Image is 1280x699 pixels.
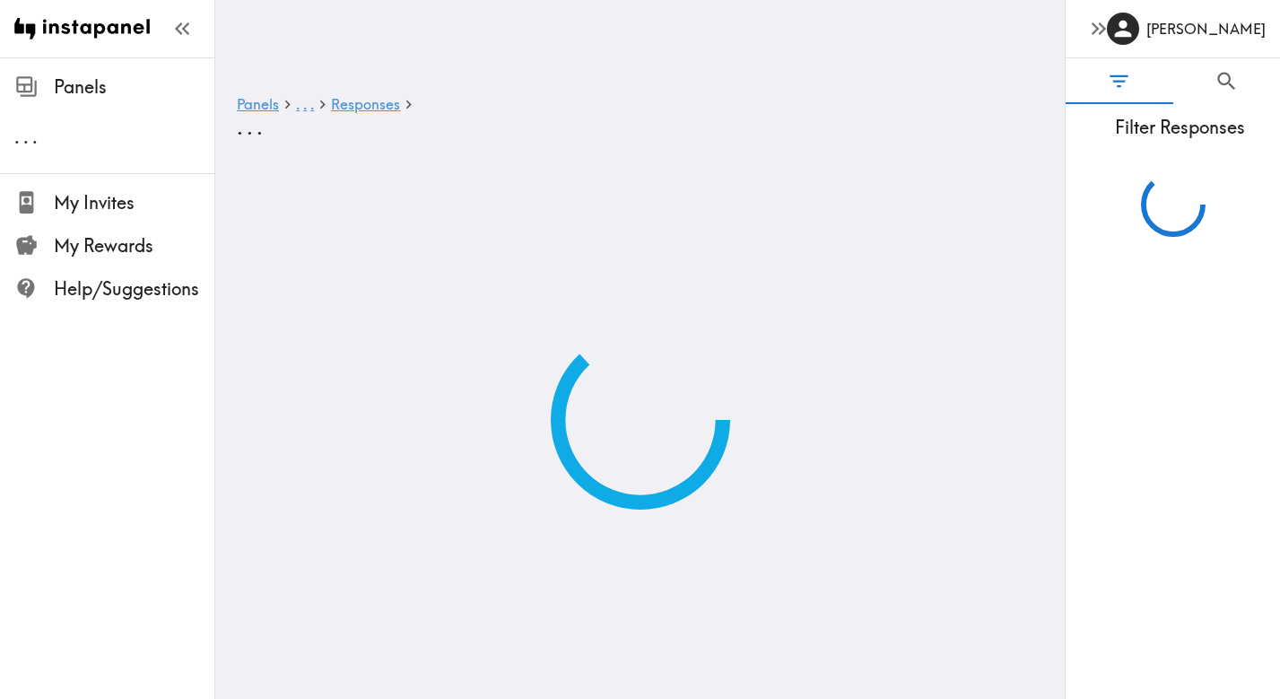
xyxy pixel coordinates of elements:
[1080,115,1280,140] span: Filter Responses
[237,97,279,114] a: Panels
[331,97,400,114] a: Responses
[54,74,214,100] span: Panels
[54,276,214,301] span: Help/Suggestions
[310,95,314,113] span: .
[237,113,243,140] span: .
[303,95,307,113] span: .
[54,190,214,215] span: My Invites
[296,95,300,113] span: .
[247,113,253,140] span: .
[257,113,263,140] span: .
[14,126,20,148] span: .
[1215,69,1239,93] span: Search
[296,97,314,114] a: ...
[1066,58,1173,104] button: Filter Responses
[54,233,214,258] span: My Rewards
[1146,19,1266,39] h6: [PERSON_NAME]
[23,126,29,148] span: .
[32,126,38,148] span: .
